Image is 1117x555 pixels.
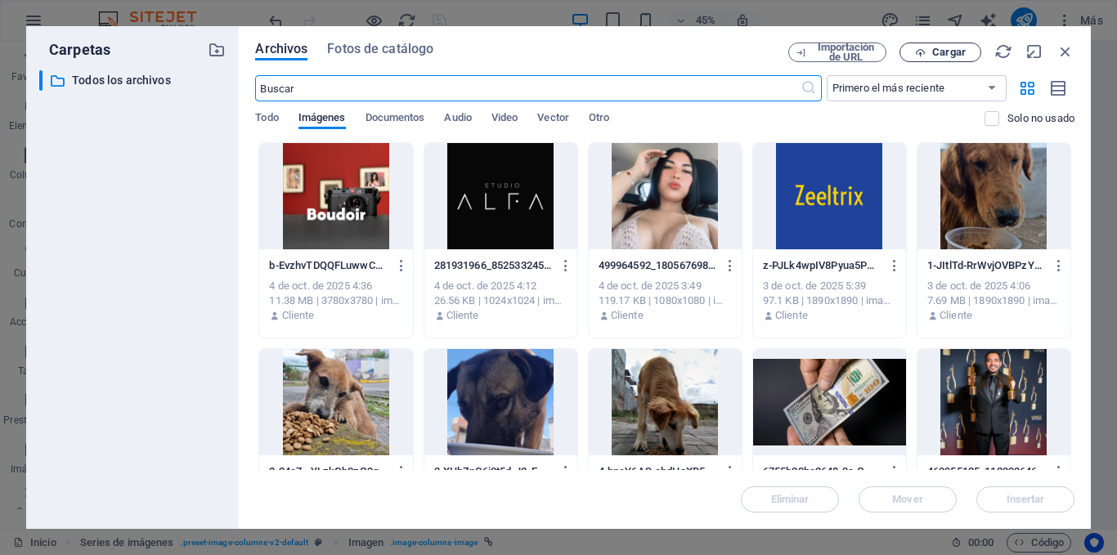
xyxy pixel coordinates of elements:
[927,279,1061,293] div: 3 de oct. de 2025 4:06
[208,41,226,59] i: Crear carpeta
[932,47,966,57] span: Cargar
[599,279,732,293] div: 4 de oct. de 2025 3:49
[269,279,402,293] div: 4 de oct. de 2025 4:36
[611,308,644,323] p: Cliente
[775,308,808,323] p: Cliente
[994,43,1012,60] i: Volver a cargar
[491,108,518,131] span: Video
[599,258,717,273] p: 499964592_18056769818219116_8134325589765356077_n-rKCyuT10kqWFJEoCfxYw_g.jpg
[599,464,717,479] p: 4-hnaY6AS-ahdHsXD5HpL29g.PNG
[1007,111,1074,126] p: Solo muestra los archivos que no están usándose en el sitio web. Los archivos añadidos durante es...
[1025,43,1043,60] i: Minimizar
[444,108,471,131] span: Audio
[255,39,307,59] span: Archivos
[72,71,196,90] p: Todos los archivos
[813,43,879,62] span: Importación de URL
[927,464,1046,479] p: 469955135_1139936464806907_2468105904500427391_n-Zyp60JPCNzcH7X6MyNhREw.jpg
[366,108,425,131] span: Documentos
[298,108,346,131] span: Imágenes
[255,75,800,101] input: Buscar
[269,258,388,273] p: b-EvzhvTDQQFLuwwC1V1XN4g.png
[434,293,567,308] div: 26.56 KB | 1024x1024 | image/jpeg
[899,43,981,62] button: Cargar
[282,308,315,323] p: Cliente
[327,39,433,59] span: Fotos de catálogo
[446,308,479,323] p: Cliente
[940,308,972,323] p: Cliente
[599,293,732,308] div: 119.17 KB | 1080x1080 | image/jpeg
[763,293,896,308] div: 97.1 KB | 1890x1890 | image/jpeg
[39,70,43,91] div: ​
[927,293,1061,308] div: 7.69 MB | 1890x1890 | image/png
[434,279,567,293] div: 4 de oct. de 2025 4:12
[763,464,881,479] p: 6755b30ba2648-9s-QmeYMArIxzNZGlACsSQ.png
[537,108,569,131] span: Vector
[788,43,886,62] button: Importación de URL
[927,258,1046,273] p: 1-JItlTd-RrWvjOVBPzYpdVQ.PNG
[763,258,881,273] p: z-PJLk4wpIV8Pyua5PwwQRNA.jpg
[434,258,553,273] p: 281931966_852533245725470_4385304477968246200_n-MXpP7ghFzAsZsQnyqhcoHw.jpg
[434,464,553,479] p: 3-XHbZnC6j0t5d-J3_EmlirA.PNG
[269,293,402,308] div: 11.38 MB | 3780x3780 | image/png
[589,108,609,131] span: Otro
[763,279,896,293] div: 3 de oct. de 2025 5:39
[269,464,388,479] p: 2-24e7_-YLzkGh0zQ9g0dR3Q.PNG
[255,108,278,131] span: Todo
[1056,43,1074,60] i: Cerrar
[39,39,110,60] p: Carpetas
